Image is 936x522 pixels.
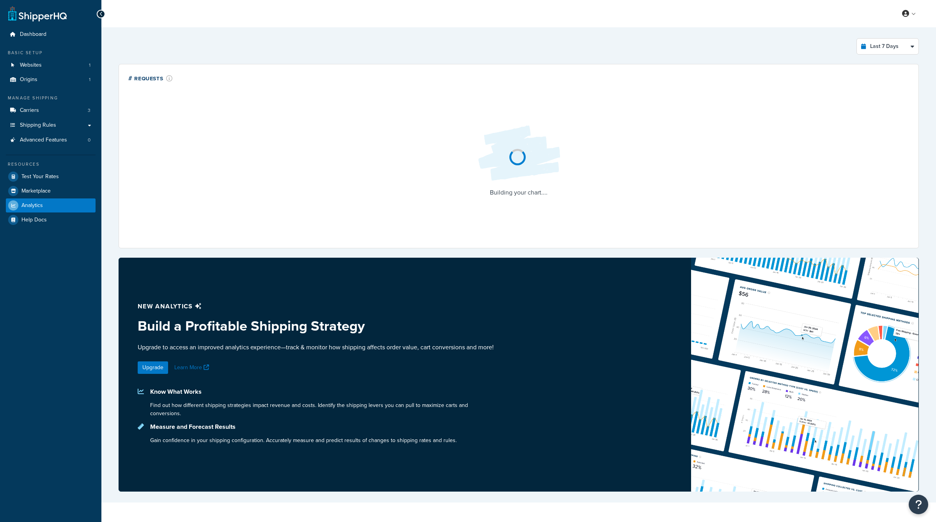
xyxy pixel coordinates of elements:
[150,436,457,444] p: Gain confidence in your shipping configuration. Accurately measure and predict results of changes...
[138,343,500,352] p: Upgrade to access an improved analytics experience—track & monitor how shipping affects order val...
[128,74,173,83] div: # Requests
[909,495,928,514] button: Open Resource Center
[138,361,168,374] a: Upgrade
[6,103,96,118] li: Carriers
[20,122,56,129] span: Shipping Rules
[138,301,500,312] p: New analytics
[150,401,500,418] p: Find out how different shipping strategies impact revenue and costs. Identify the shipping levers...
[6,73,96,87] li: Origins
[21,173,59,180] span: Test Your Rates
[6,73,96,87] a: Origins1
[6,103,96,118] a: Carriers3
[6,184,96,198] a: Marketplace
[6,161,96,168] div: Resources
[472,187,565,198] p: Building your chart....
[89,76,90,83] span: 1
[472,119,565,187] img: Loading...
[6,213,96,227] a: Help Docs
[21,217,47,223] span: Help Docs
[6,50,96,56] div: Basic Setup
[20,62,42,69] span: Websites
[6,198,96,212] a: Analytics
[20,137,67,143] span: Advanced Features
[150,421,457,432] p: Measure and Forecast Results
[138,318,500,334] h3: Build a Profitable Shipping Strategy
[6,95,96,101] div: Manage Shipping
[20,107,39,114] span: Carriers
[6,58,96,73] li: Websites
[21,202,43,209] span: Analytics
[6,27,96,42] a: Dashboard
[6,133,96,147] li: Advanced Features
[88,137,90,143] span: 0
[20,76,37,83] span: Origins
[150,386,500,397] p: Know What Works
[174,363,211,372] a: Learn More
[6,118,96,133] a: Shipping Rules
[6,133,96,147] a: Advanced Features0
[20,31,46,38] span: Dashboard
[21,188,51,195] span: Marketplace
[89,62,90,69] span: 1
[88,107,90,114] span: 3
[6,170,96,184] a: Test Your Rates
[6,58,96,73] a: Websites1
